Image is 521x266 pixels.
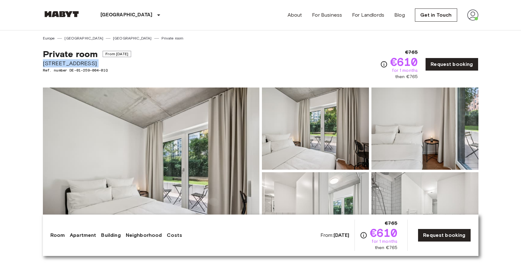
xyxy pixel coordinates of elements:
img: Picture of unit DE-01-259-004-01Q [262,88,369,170]
span: From [DATE] [103,51,131,57]
span: then €765 [375,245,397,251]
a: For Landlords [352,11,384,19]
span: [STREET_ADDRESS] [43,59,131,67]
span: €765 [385,220,398,227]
p: [GEOGRAPHIC_DATA] [100,11,153,19]
span: for 1 months [392,67,418,74]
span: for 1 months [372,238,397,245]
a: Request booking [425,58,478,71]
a: Request booking [418,229,471,242]
span: Private room [43,49,98,59]
a: [GEOGRAPHIC_DATA] [64,35,103,41]
a: Private room [161,35,184,41]
img: Habyt [43,11,80,17]
span: Ref. number DE-01-259-004-01Q [43,67,131,73]
span: From: [320,232,350,239]
a: Room [50,231,65,239]
img: Picture of unit DE-01-259-004-01Q [262,172,369,254]
img: Marketing picture of unit DE-01-259-004-01Q [43,88,259,254]
span: €765 [405,49,418,56]
a: [GEOGRAPHIC_DATA] [113,35,152,41]
img: avatar [467,9,478,21]
span: then €765 [395,74,418,80]
a: Neighborhood [126,231,162,239]
svg: Check cost overview for full price breakdown. Please note that discounts apply to new joiners onl... [380,61,388,68]
a: Costs [167,231,182,239]
img: Picture of unit DE-01-259-004-01Q [371,88,478,170]
svg: Check cost overview for full price breakdown. Please note that discounts apply to new joiners onl... [360,231,367,239]
b: [DATE] [334,232,350,238]
a: Blog [394,11,405,19]
span: €610 [390,56,418,67]
span: €610 [370,227,398,238]
img: Picture of unit DE-01-259-004-01Q [371,172,478,254]
a: Get in Touch [415,8,457,22]
a: For Business [312,11,342,19]
a: Apartment [70,231,96,239]
a: About [288,11,302,19]
a: Europe [43,35,55,41]
a: Building [101,231,120,239]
